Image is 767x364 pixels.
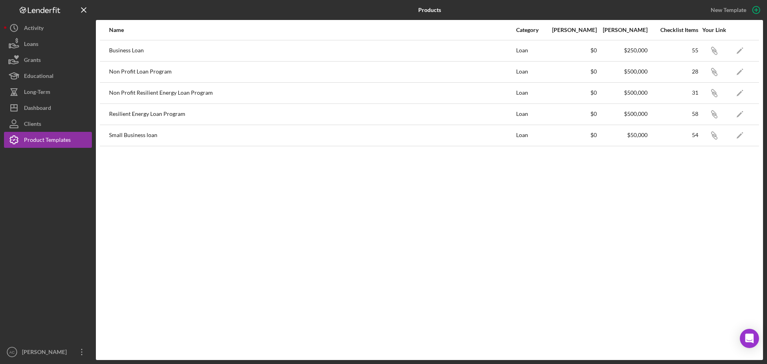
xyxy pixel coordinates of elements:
div: Loan [516,62,546,82]
div: Category [516,27,546,33]
div: 55 [648,47,698,54]
div: [PERSON_NAME] [598,27,648,33]
div: $500,000 [598,68,648,75]
div: Clients [24,116,41,134]
div: Open Intercom Messenger [740,329,759,348]
div: $250,000 [598,47,648,54]
div: 58 [648,111,698,117]
div: Business Loan [109,41,515,61]
div: Loan [516,125,546,145]
div: $50,000 [598,132,648,138]
div: Your Link [699,27,729,33]
div: [PERSON_NAME] [20,344,72,362]
div: $0 [547,90,597,96]
button: Educational [4,68,92,84]
button: Dashboard [4,100,92,116]
div: Non Profit Loan Program [109,62,515,82]
div: Dashboard [24,100,51,118]
div: Non Profit Resilient Energy Loan Program [109,83,515,103]
button: Loans [4,36,92,52]
button: Clients [4,116,92,132]
div: Activity [24,20,44,38]
div: Loan [516,41,546,61]
div: 54 [648,132,698,138]
div: $0 [547,111,597,117]
div: Product Templates [24,132,71,150]
div: Long-Term [24,84,50,102]
div: Loan [516,83,546,103]
div: Grants [24,52,41,70]
button: Product Templates [4,132,92,148]
div: $500,000 [598,111,648,117]
button: Activity [4,20,92,36]
button: AC[PERSON_NAME] [4,344,92,360]
b: Products [418,7,441,13]
button: Grants [4,52,92,68]
div: $0 [547,132,597,138]
div: Loans [24,36,38,54]
div: Name [109,27,515,33]
div: 28 [648,68,698,75]
div: Educational [24,68,54,86]
div: New Template [711,4,746,16]
div: Resilient Energy Loan Program [109,104,515,124]
div: 31 [648,90,698,96]
button: New Template [706,4,763,16]
button: Long-Term [4,84,92,100]
div: Checklist Items [648,27,698,33]
div: Small Business loan [109,125,515,145]
text: AC [9,350,14,354]
div: $0 [547,47,597,54]
div: $0 [547,68,597,75]
div: [PERSON_NAME] [547,27,597,33]
div: Loan [516,104,546,124]
div: $500,000 [598,90,648,96]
